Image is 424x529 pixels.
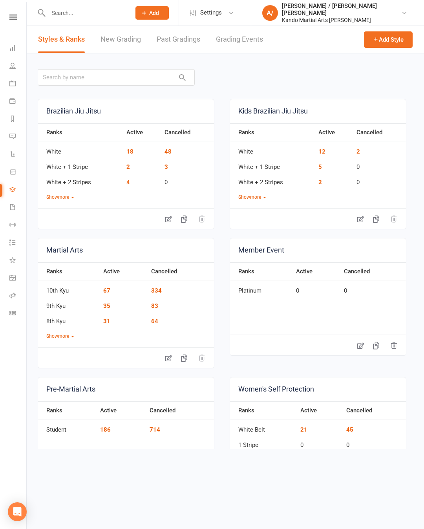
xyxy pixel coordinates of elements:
[230,377,406,401] a: Women's Self Protection
[292,262,340,280] th: Active
[38,311,99,326] td: 8th Kyu
[9,40,27,58] a: Dashboard
[282,2,402,16] div: [PERSON_NAME] / [PERSON_NAME] [PERSON_NAME]
[126,179,130,186] a: 4
[38,280,99,296] td: 10th Kyu
[9,252,27,270] a: What's New
[38,99,214,123] a: Brazilian Jiu Jitsu
[103,287,110,294] a: 67
[38,172,122,187] td: White + 2 Stripes
[135,6,169,20] button: Add
[151,302,158,309] a: 83
[164,163,168,170] a: 3
[9,93,27,111] a: Payments
[151,318,158,325] a: 64
[9,111,27,128] a: Reports
[216,26,263,53] a: Grading Events
[161,172,214,187] td: 0
[353,123,406,141] th: Cancelled
[230,419,296,435] td: White Belt
[238,194,266,201] button: Showmore
[38,123,122,141] th: Ranks
[38,141,122,157] td: White
[46,194,74,201] button: Showmore
[342,435,406,450] td: 0
[200,4,222,22] span: Settings
[38,262,99,280] th: Ranks
[100,426,111,433] a: 186
[356,148,360,155] a: 2
[364,31,413,48] button: Add Style
[282,16,402,24] div: Kando Martial Arts [PERSON_NAME]
[126,163,130,170] a: 2
[38,26,85,53] a: Styles & Ranks
[230,157,314,172] td: White + 1 Stripe
[318,163,322,170] a: 5
[296,435,342,450] td: 0
[346,426,353,433] a: 45
[38,238,214,262] a: Martial Arts
[9,58,27,75] a: People
[300,426,307,433] a: 21
[157,26,200,53] a: Past Gradings
[46,333,74,340] button: Showmore
[122,123,161,141] th: Active
[147,262,214,280] th: Cancelled
[126,148,133,155] a: 18
[9,270,27,287] a: General attendance kiosk mode
[38,419,96,435] td: Student
[353,172,406,187] td: 0
[38,377,214,401] a: Pre-Martial Arts
[230,99,406,123] a: Kids Brazilian Jiu Jitsu
[230,141,314,157] td: White
[96,401,146,419] th: Active
[150,426,160,433] a: 714
[101,26,141,53] a: New Grading
[161,123,214,141] th: Cancelled
[9,305,27,323] a: Class kiosk mode
[103,318,110,325] a: 31
[164,148,172,155] a: 48
[230,172,314,187] td: White + 2 Stripes
[353,157,406,172] td: 0
[38,296,99,311] td: 9th Kyu
[340,262,406,280] th: Cancelled
[9,164,27,181] a: Product Sales
[149,10,159,16] span: Add
[38,69,195,86] input: Search by name
[230,280,292,296] td: Platinum
[318,148,325,155] a: 12
[342,401,406,419] th: Cancelled
[230,401,296,419] th: Ranks
[99,262,147,280] th: Active
[230,435,296,450] td: 1 Stripe
[8,502,27,521] div: Open Intercom Messenger
[262,5,278,21] div: A/
[103,302,110,309] a: 35
[146,401,214,419] th: Cancelled
[38,157,122,172] td: White + 1 Stripe
[340,280,406,296] td: 0
[46,7,125,18] input: Search...
[296,401,342,419] th: Active
[9,287,27,305] a: Roll call kiosk mode
[230,123,314,141] th: Ranks
[38,401,96,419] th: Ranks
[230,238,406,262] a: Member Event
[151,287,162,294] a: 334
[292,280,340,296] td: 0
[314,123,353,141] th: Active
[318,179,322,186] a: 2
[9,75,27,93] a: Calendar
[230,262,292,280] th: Ranks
